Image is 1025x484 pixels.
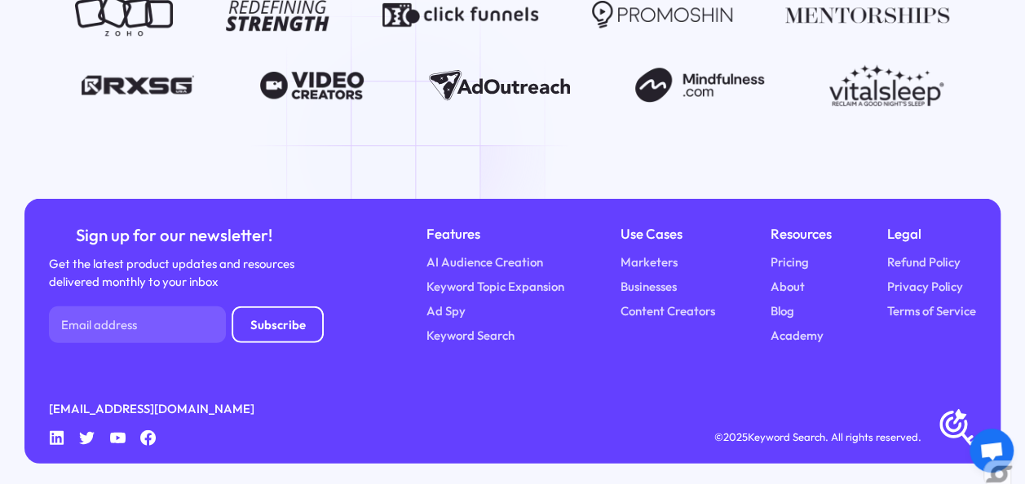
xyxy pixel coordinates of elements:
[426,302,466,320] a: Ad Spy
[426,253,543,271] a: AI Audience Creation
[771,278,805,296] a: About
[232,306,324,343] input: Subscribe
[635,64,763,107] img: Mindfulness.com
[260,64,364,107] img: Video Creators
[620,253,677,271] a: Marketers
[829,64,943,107] img: Vitalsleep
[49,400,254,418] a: [EMAIL_ADDRESS][DOMAIN_NAME]
[771,327,824,345] a: Academy
[771,253,809,271] a: Pricing
[82,64,195,107] img: RXSG
[887,223,976,244] div: Legal
[49,306,324,343] form: Newsletter Form
[887,302,976,320] a: Terms of Service
[771,223,832,244] div: Resources
[49,306,226,343] input: Email address
[426,278,564,296] a: Keyword Topic Expansion
[49,223,299,246] div: Sign up for our newsletter!
[620,278,676,296] a: Businesses
[970,429,1014,473] a: Öppna chatt
[426,327,515,345] a: Keyword Search
[714,429,921,446] div: © Keyword Search. All rights reserved.
[723,430,748,443] span: 2025
[49,255,299,292] div: Get the latest product updates and resources delivered monthly to your inbox
[426,223,564,244] div: Features
[887,278,963,296] a: Privacy Policy
[887,253,961,271] a: Refund Policy
[620,223,714,244] div: Use Cases
[429,64,569,107] img: Ad Outreach
[771,302,794,320] a: Blog
[620,302,714,320] a: Content Creators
